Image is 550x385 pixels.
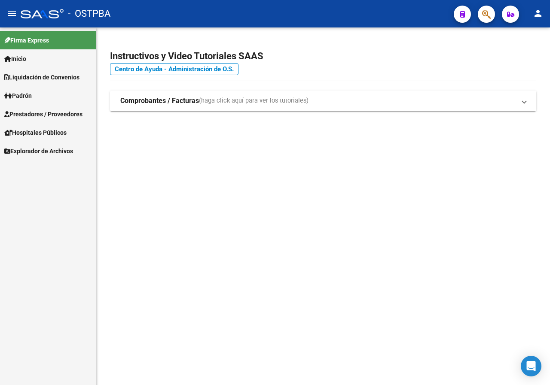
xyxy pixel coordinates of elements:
span: Liquidación de Convenios [4,73,79,82]
span: Hospitales Públicos [4,128,67,137]
mat-icon: person [533,8,543,18]
span: Prestadores / Proveedores [4,109,82,119]
span: - OSTPBA [68,4,110,23]
span: Padrón [4,91,32,100]
span: Inicio [4,54,26,64]
mat-icon: menu [7,8,17,18]
span: Explorador de Archivos [4,146,73,156]
strong: Comprobantes / Facturas [120,96,199,106]
mat-expansion-panel-header: Comprobantes / Facturas(haga click aquí para ver los tutoriales) [110,91,536,111]
span: Firma Express [4,36,49,45]
a: Centro de Ayuda - Administración de O.S. [110,63,238,75]
div: Open Intercom Messenger [521,356,541,376]
span: (haga click aquí para ver los tutoriales) [199,96,309,106]
h2: Instructivos y Video Tutoriales SAAS [110,48,536,64]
